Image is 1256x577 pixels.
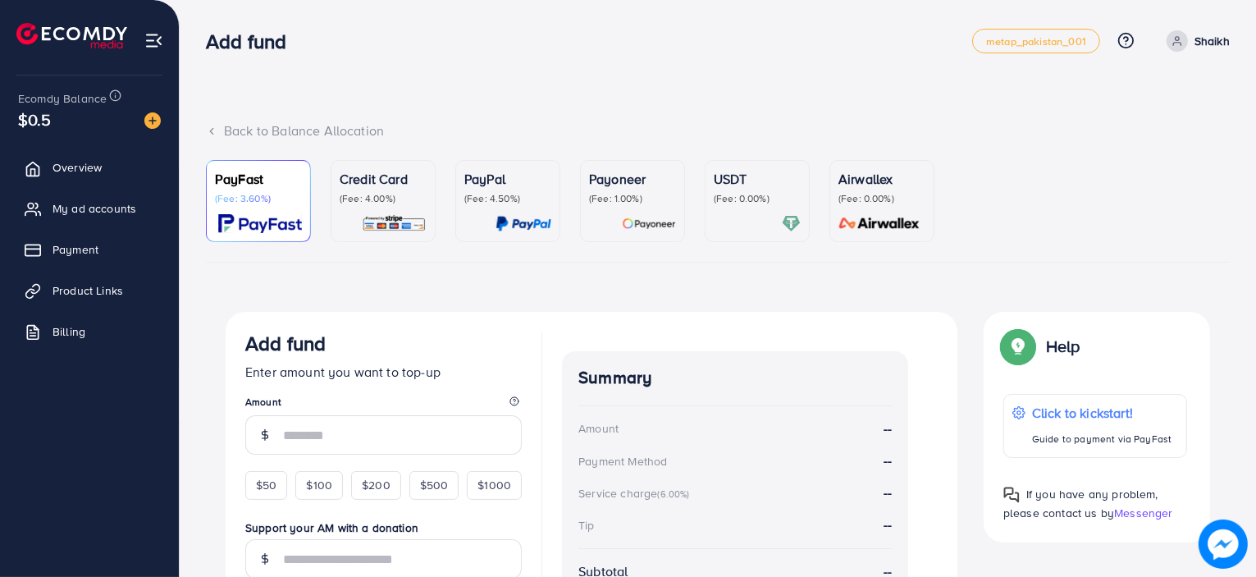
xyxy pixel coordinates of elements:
[578,368,892,388] h4: Summary
[1046,337,1080,356] p: Help
[206,30,299,53] h3: Add fund
[206,121,1230,140] div: Back to Balance Allocation
[1003,487,1020,503] img: Popup guide
[12,315,167,348] a: Billing
[53,200,136,217] span: My ad accounts
[972,29,1100,53] a: metap_pakistan_001
[496,214,551,233] img: card
[1032,403,1172,423] p: Click to kickstart!
[53,159,102,176] span: Overview
[12,192,167,225] a: My ad accounts
[477,477,511,493] span: $1000
[578,420,619,437] div: Amount
[884,483,892,501] strong: --
[53,241,98,258] span: Payment
[578,517,594,533] div: Tip
[53,282,123,299] span: Product Links
[18,90,107,107] span: Ecomdy Balance
[622,214,676,233] img: card
[714,169,801,189] p: USDT
[578,453,667,469] div: Payment Method
[12,274,167,307] a: Product Links
[340,192,427,205] p: (Fee: 4.00%)
[12,233,167,266] a: Payment
[782,214,801,233] img: card
[1114,505,1172,521] span: Messenger
[144,31,163,50] img: menu
[218,214,302,233] img: card
[256,477,276,493] span: $50
[1199,520,1248,569] img: image
[340,169,427,189] p: Credit Card
[245,520,522,536] label: Support your AM with a donation
[464,169,551,189] p: PayPal
[578,485,694,501] div: Service charge
[1032,429,1172,449] p: Guide to payment via PayFast
[1003,332,1033,361] img: Popup guide
[1194,31,1230,51] p: Shaikh
[884,419,892,438] strong: --
[215,169,302,189] p: PayFast
[884,451,892,470] strong: --
[589,169,676,189] p: Payoneer
[362,214,427,233] img: card
[1003,486,1158,521] span: If you have any problem, please contact us by
[589,192,676,205] p: (Fee: 1.00%)
[714,192,801,205] p: (Fee: 0.00%)
[16,23,127,48] img: logo
[464,192,551,205] p: (Fee: 4.50%)
[838,192,925,205] p: (Fee: 0.00%)
[306,477,332,493] span: $100
[245,395,522,415] legend: Amount
[1160,30,1230,52] a: Shaikh
[362,477,391,493] span: $200
[884,515,892,533] strong: --
[657,488,689,501] small: (6.00%)
[245,362,522,382] p: Enter amount you want to top-up
[838,169,925,189] p: Airwallex
[12,151,167,184] a: Overview
[245,332,326,355] h3: Add fund
[834,214,925,233] img: card
[53,323,85,340] span: Billing
[18,108,52,131] span: $0.5
[215,192,302,205] p: (Fee: 3.60%)
[144,112,161,129] img: image
[420,477,449,493] span: $500
[986,36,1086,47] span: metap_pakistan_001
